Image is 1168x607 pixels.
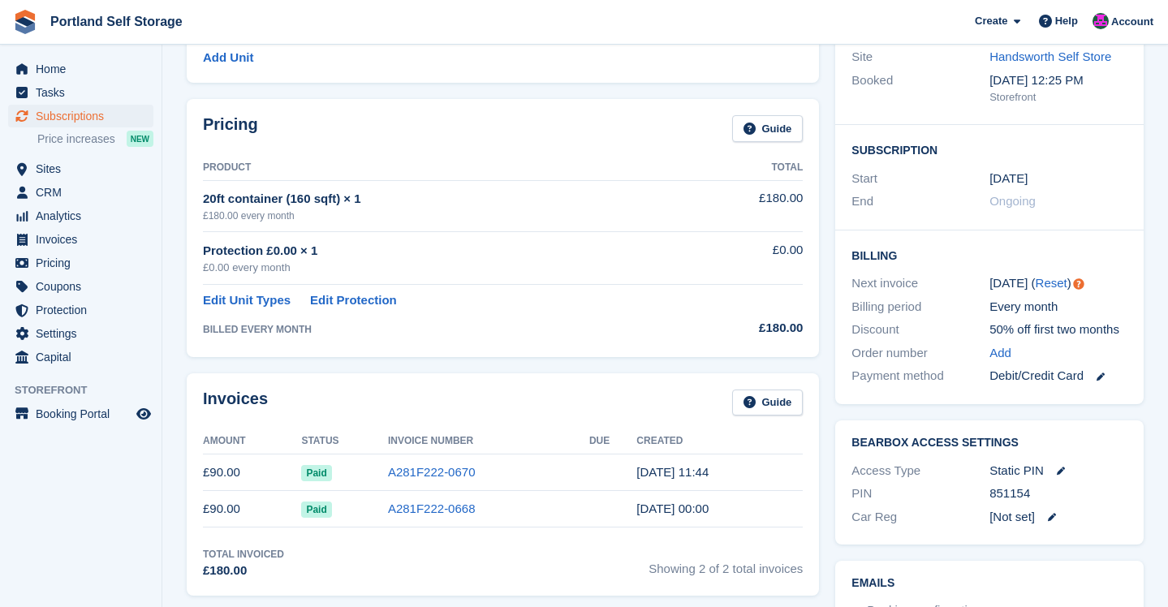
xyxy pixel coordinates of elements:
[989,508,1127,527] div: [Not set]
[36,105,133,127] span: Subscriptions
[36,204,133,227] span: Analytics
[134,404,153,424] a: Preview store
[851,247,1127,263] h2: Billing
[1071,277,1086,291] div: Tooltip anchor
[301,428,388,454] th: Status
[8,403,153,425] a: menu
[8,181,153,204] a: menu
[36,157,133,180] span: Sites
[636,502,709,515] time: 2025-08-10 23:00:34 UTC
[692,180,803,231] td: £180.00
[851,577,1127,590] h2: Emails
[989,71,1127,90] div: [DATE] 12:25 PM
[692,155,803,181] th: Total
[8,157,153,180] a: menu
[203,562,284,580] div: £180.00
[851,274,989,293] div: Next invoice
[36,228,133,251] span: Invoices
[203,260,692,276] div: £0.00 every month
[589,428,636,454] th: Due
[8,322,153,345] a: menu
[989,484,1127,503] div: 851154
[8,105,153,127] a: menu
[851,298,989,316] div: Billing period
[692,319,803,338] div: £180.00
[8,299,153,321] a: menu
[37,130,153,148] a: Price increases NEW
[989,344,1011,363] a: Add
[989,89,1127,105] div: Storefront
[989,462,1127,480] div: Static PIN
[851,141,1127,157] h2: Subscription
[388,465,476,479] a: A281F222-0670
[1055,13,1078,29] span: Help
[636,465,709,479] time: 2025-08-11 10:44:09 UTC
[203,291,291,310] a: Edit Unit Types
[851,321,989,339] div: Discount
[44,8,189,35] a: Portland Self Storage
[8,204,153,227] a: menu
[203,428,301,454] th: Amount
[989,170,1028,188] time: 2025-08-10 23:00:00 UTC
[36,322,133,345] span: Settings
[36,58,133,80] span: Home
[301,502,331,518] span: Paid
[301,465,331,481] span: Paid
[203,209,692,223] div: £180.00 every month
[203,491,301,527] td: £90.00
[127,131,153,147] div: NEW
[8,58,153,80] a: menu
[36,299,133,321] span: Protection
[989,321,1127,339] div: 50% off first two months
[989,298,1127,316] div: Every month
[310,291,397,310] a: Edit Protection
[1093,13,1109,29] img: David Baker
[732,115,804,142] a: Guide
[388,428,589,454] th: Invoice Number
[8,346,153,368] a: menu
[989,50,1111,63] a: Handsworth Self Store
[989,274,1127,293] div: [DATE] ( )
[203,390,268,416] h2: Invoices
[203,49,253,67] a: Add Unit
[1036,276,1067,290] a: Reset
[36,252,133,274] span: Pricing
[203,454,301,491] td: £90.00
[975,13,1007,29] span: Create
[851,437,1127,450] h2: BearBox Access Settings
[989,367,1127,385] div: Debit/Credit Card
[8,228,153,251] a: menu
[36,403,133,425] span: Booking Portal
[851,367,989,385] div: Payment method
[203,190,692,209] div: 20ft container (160 sqft) × 1
[203,242,692,260] div: Protection £0.00 × 1
[8,252,153,274] a: menu
[37,131,115,147] span: Price increases
[203,115,258,142] h2: Pricing
[203,547,284,562] div: Total Invoiced
[851,48,989,67] div: Site
[8,81,153,104] a: menu
[989,194,1036,208] span: Ongoing
[851,484,989,503] div: PIN
[36,275,133,298] span: Coupons
[851,508,989,527] div: Car Reg
[8,275,153,298] a: menu
[851,71,989,105] div: Booked
[15,382,162,398] span: Storefront
[36,81,133,104] span: Tasks
[851,462,989,480] div: Access Type
[1111,14,1153,30] span: Account
[36,346,133,368] span: Capital
[36,181,133,204] span: CRM
[649,547,803,580] span: Showing 2 of 2 total invoices
[851,170,989,188] div: Start
[203,322,692,337] div: BILLED EVERY MONTH
[636,428,803,454] th: Created
[851,192,989,211] div: End
[851,344,989,363] div: Order number
[13,10,37,34] img: stora-icon-8386f47178a22dfd0bd8f6a31ec36ba5ce8667c1dd55bd0f319d3a0aa187defe.svg
[732,390,804,416] a: Guide
[388,502,476,515] a: A281F222-0668
[692,232,803,285] td: £0.00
